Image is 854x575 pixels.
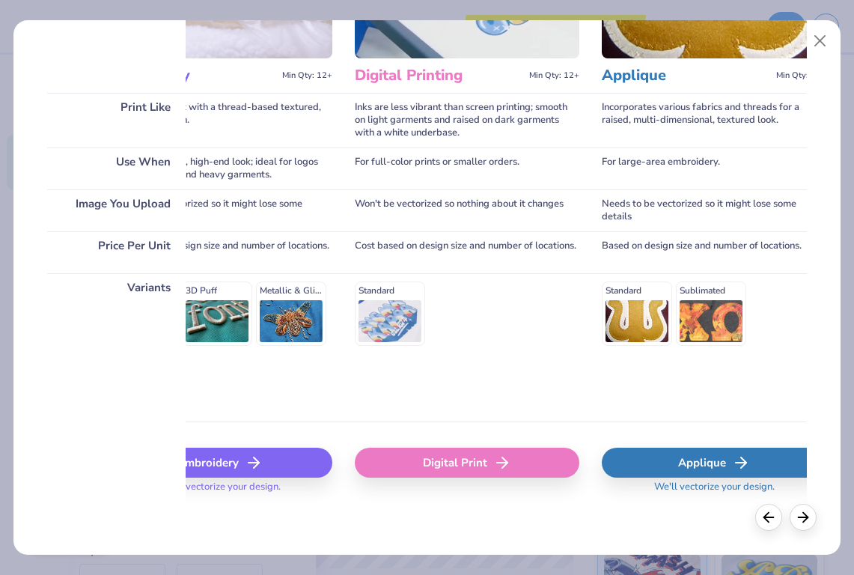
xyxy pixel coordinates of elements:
[47,147,186,189] div: Use When
[602,147,826,189] div: For large-area embroidery.
[355,231,579,273] div: Cost based on design size and number of locations.
[108,231,332,273] div: Cost based on design size and number of locations.
[602,448,826,478] div: Applique
[47,7,186,20] p: You can change this later.
[47,273,186,422] div: Variants
[355,147,579,189] div: For full-color prints or smaller orders.
[529,70,579,81] span: Min Qty: 12+
[154,481,287,502] span: We'll vectorize your design.
[648,481,781,502] span: We'll vectorize your design.
[355,189,579,231] div: Won't be vectorized so nothing about it changes
[602,189,826,231] div: Needs to be vectorized so it might lose some details
[47,231,186,273] div: Price Per Unit
[47,93,186,147] div: Print Like
[776,70,826,81] span: Min Qty: 12+
[47,189,186,231] div: Image You Upload
[282,70,332,81] span: Min Qty: 12+
[602,66,770,85] h3: Applique
[602,93,826,147] div: Incorporates various fabrics and threads for a raised, multi-dimensional, textured look.
[108,66,276,85] h3: Embroidery
[108,147,332,189] div: For a professional, high-end look; ideal for logos and text on hats and heavy garments.
[355,93,579,147] div: Inks are less vibrant than screen printing; smooth on light garments and raised on dark garments ...
[355,66,523,85] h3: Digital Printing
[108,189,332,231] div: Needs to be vectorized so it might lose some details
[108,448,332,478] div: Embroidery
[806,27,835,55] button: Close
[108,93,332,147] div: Colors are vibrant with a thread-based textured, high-quality finish.
[355,448,579,478] div: Digital Print
[602,231,826,273] div: Based on design size and number of locations.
